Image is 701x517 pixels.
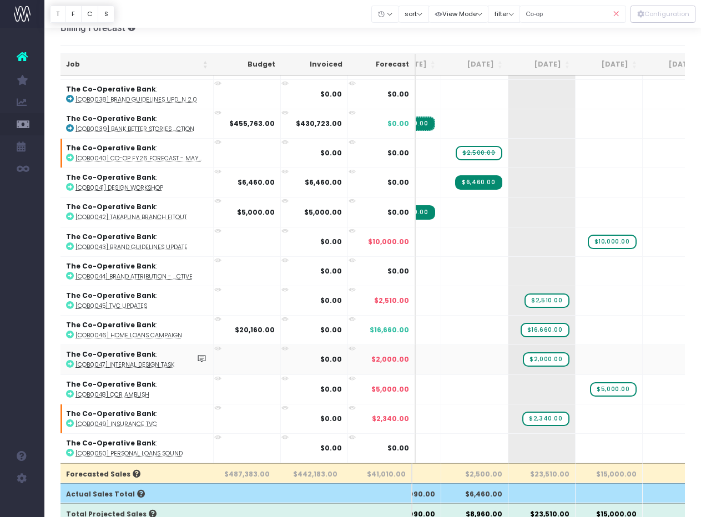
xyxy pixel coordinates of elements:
[81,6,99,23] button: C
[75,361,174,369] abbr: [COB0047] Internal Design Task
[60,404,214,433] td: :
[75,125,194,133] abbr: [COB0039] Bank Better Stories Video Production
[66,202,156,211] strong: The Co-Operative Bank
[399,6,429,23] button: sort
[60,256,214,286] td: :
[60,227,214,256] td: :
[387,266,409,276] span: $0.00
[441,463,508,483] th: $2,500.00
[66,320,156,330] strong: The Co-Operative Bank
[305,178,342,187] strong: $6,460.00
[235,325,275,334] strong: $20,160.00
[374,296,409,306] span: $2,510.00
[65,6,82,23] button: F
[588,235,637,249] span: wayahead Sales Forecast Item
[370,325,409,335] span: $16,660.00
[371,384,409,394] span: $5,000.00
[66,173,156,182] strong: The Co-Operative Bank
[441,54,508,75] th: Aug 25: activate to sort column ascending
[75,302,147,310] abbr: [COB0045] TVC Updates
[520,6,626,23] input: Search...
[60,197,214,226] td: :
[488,6,520,23] button: filter
[60,315,214,344] td: :
[387,178,409,187] span: $0.00
[75,391,149,399] abbr: [COB0048] OCR Ambush
[60,54,214,75] th: Job: activate to sort column ascending
[320,237,342,246] strong: $0.00
[75,95,197,104] abbr: [COB0038] Brand Guidelines Updated: Version 2.0
[320,325,342,334] strong: $0.00
[60,168,214,197] td: :
[50,6,114,23] div: Vertical button group
[455,175,502,190] span: Streamtime Invoice: INV-13510 – [COB0041] Design Workshop
[60,433,214,463] td: :
[387,119,409,129] span: $0.00
[66,409,156,418] strong: The Co-Operative Bank
[523,352,569,367] span: wayahead Sales Forecast Item
[207,463,276,483] th: $487,383.00
[320,89,342,99] strong: $0.00
[320,384,342,394] strong: $0.00
[75,243,188,251] abbr: [COB0043] Brand Guidelines Update
[387,89,409,99] span: $0.00
[214,54,281,75] th: Budget
[75,154,202,163] abbr: [COB0040] Co-Op FY26 Forecast - Maybes
[508,54,576,75] th: Sep 25: activate to sort column ascending
[66,349,156,359] strong: The Co-Operative Bank
[281,54,348,75] th: Invoiced
[441,483,508,503] th: $6,460.00
[66,114,156,123] strong: The Co-Operative Bank
[75,272,193,281] abbr: [COB0044] Brand Attribution - PROACTIVE
[60,109,214,138] td: :
[508,463,576,483] th: $23,510.00
[348,54,416,75] th: Forecast
[66,379,156,389] strong: The Co-Operative Bank
[590,382,636,397] span: wayahead Sales Forecast Item
[368,237,409,247] span: $10,000.00
[229,119,275,128] strong: $455,763.00
[428,6,489,23] button: View Mode
[60,344,214,374] td: :
[75,213,187,221] abbr: [COB0042] Takapuna Branch Fitout
[387,148,409,158] span: $0.00
[320,443,342,453] strong: $0.00
[387,443,409,453] span: $0.00
[456,146,502,160] span: wayahead Sales Forecast Item
[66,84,156,94] strong: The Co-Operative Bank
[66,232,156,241] strong: The Co-Operative Bank
[66,261,156,271] strong: The Co-Operative Bank
[60,79,214,109] td: :
[14,495,31,511] img: images/default_profile_image.png
[387,207,409,217] span: $0.00
[60,286,214,315] td: :
[372,414,409,424] span: $2,340.00
[576,54,643,75] th: Oct 25: activate to sort column ascending
[66,143,156,153] strong: The Co-Operative Bank
[66,469,140,479] span: Forecasted Sales
[320,296,342,305] strong: $0.00
[75,449,183,458] abbr: [COB0050] Personal Loans Sound
[98,6,114,23] button: S
[525,293,569,308] span: wayahead Sales Forecast Item
[60,138,214,168] td: :
[320,148,342,158] strong: $0.00
[296,119,342,128] strong: $430,723.00
[320,414,342,423] strong: $0.00
[521,323,569,337] span: wayahead Sales Forecast Item
[320,354,342,364] strong: $0.00
[343,463,412,483] th: $41,010.00
[66,438,156,448] strong: The Co-Operative Bank
[66,291,156,300] strong: The Co-Operative Bank
[60,374,214,404] td: :
[50,6,66,23] button: T
[75,420,157,428] abbr: [COB0049] Insurance TVC
[238,178,275,187] strong: $6,460.00
[631,6,695,23] div: Vertical button group
[576,463,643,483] th: $15,000.00
[320,266,342,276] strong: $0.00
[371,354,409,364] span: $2,000.00
[631,6,695,23] button: Configuration
[522,412,569,426] span: wayahead Sales Forecast Item
[237,207,275,217] strong: $5,000.00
